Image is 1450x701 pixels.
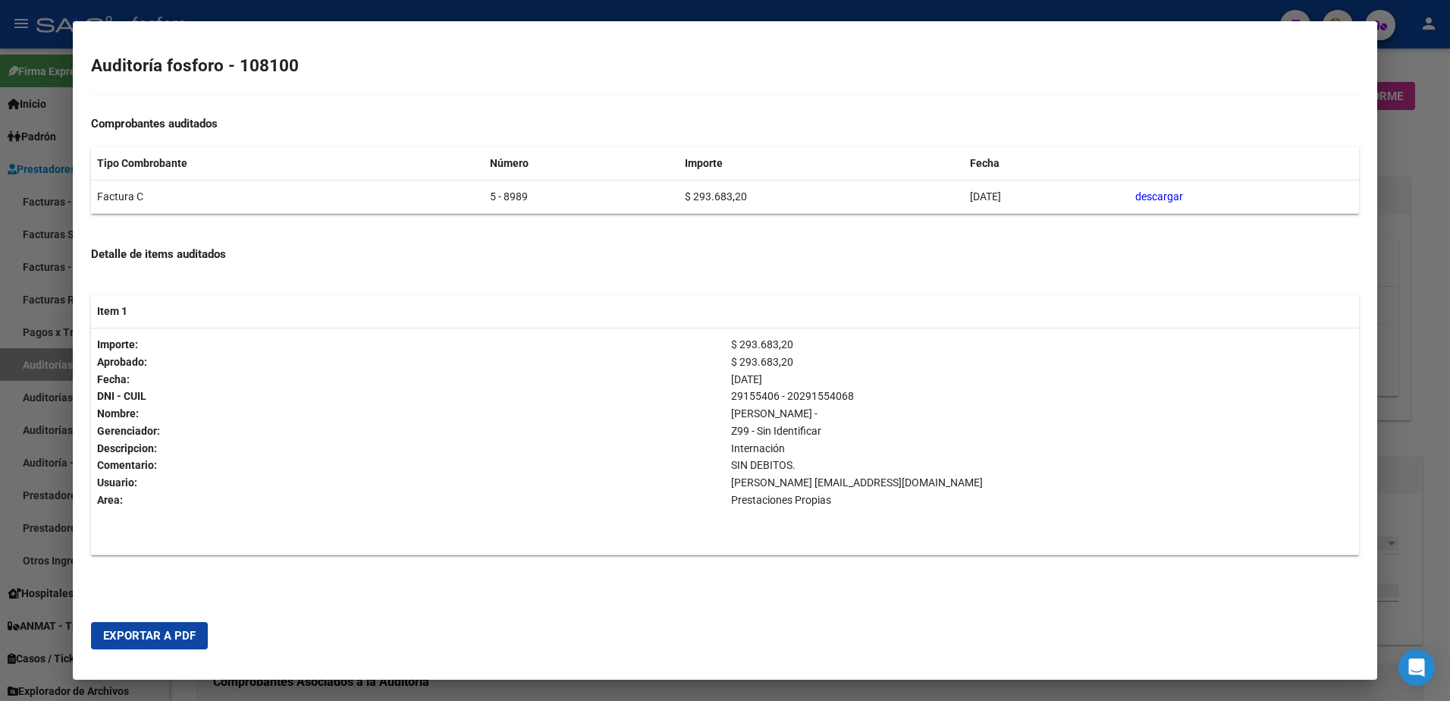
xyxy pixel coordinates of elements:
th: Fecha [964,147,1130,180]
strong: Item 1 [97,305,127,317]
h4: Detalle de items auditados [91,246,1360,263]
div: Open Intercom Messenger [1398,649,1435,686]
p: Aprobado: [97,354,719,371]
td: [DATE] [964,181,1130,214]
th: Tipo Combrobante [91,147,484,180]
p: Descripcion: [97,440,719,457]
p: $ 293.683,20 [731,354,1353,371]
p: Gerenciador: [97,423,719,440]
p: SIN DEBITOS. [731,457,1353,474]
p: $ 293.683,20 [731,336,1353,354]
p: Usuario: [97,474,719,492]
th: Importe [679,147,964,180]
p: Fecha: [97,371,719,388]
button: Exportar a PDF [91,622,208,649]
p: Prestaciones Propias [731,492,1353,509]
td: 5 - 8989 [484,181,679,214]
td: $ 293.683,20 [679,181,964,214]
p: [DATE] [731,371,1353,388]
p: DNI - CUIL Nombre: [97,388,719,423]
p: 29155406 - 20291554068 [PERSON_NAME] - [731,388,1353,423]
h2: Auditoría fosforo - 108100 [91,53,1360,79]
span: Exportar a PDF [103,629,196,643]
p: Internación [731,440,1353,457]
h4: Comprobantes auditados [91,115,1360,133]
th: Número [484,147,679,180]
p: Comentario: [97,457,719,474]
p: Area: [97,492,719,509]
p: Z99 - Sin Identificar [731,423,1353,440]
td: Factura C [91,181,484,214]
a: descargar [1135,190,1183,203]
p: Importe: [97,336,719,354]
p: [PERSON_NAME] [EMAIL_ADDRESS][DOMAIN_NAME] [731,474,1353,492]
